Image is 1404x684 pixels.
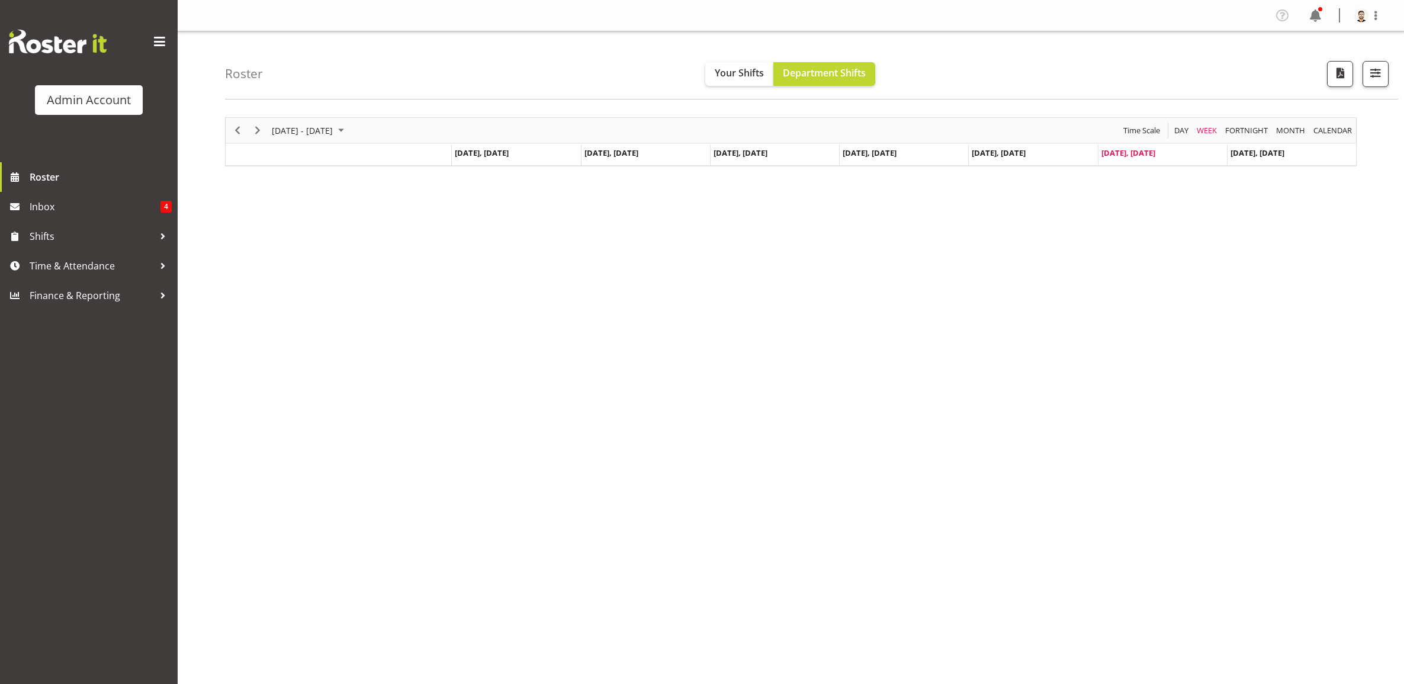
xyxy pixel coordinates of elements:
button: Month [1312,123,1354,138]
span: Month [1275,123,1306,138]
button: Your Shifts [705,62,773,86]
img: bloggs-joe87d083c31196ac9d24e57097d58c57ab.png [1354,8,1368,23]
button: Timeline Month [1274,123,1307,138]
div: next period [248,118,268,143]
span: Day [1173,123,1190,138]
span: Time Scale [1122,123,1161,138]
h4: Roster [225,67,263,81]
span: Roster [30,168,172,186]
button: Timeline Week [1195,123,1219,138]
button: Next [250,123,266,138]
span: Week [1196,123,1218,138]
div: Timeline Week of August 16, 2025 [225,117,1357,166]
button: Fortnight [1223,123,1270,138]
span: Department Shifts [783,66,866,79]
span: 4 [160,201,172,213]
span: Finance & Reporting [30,287,154,304]
img: Rosterit website logo [9,30,107,53]
span: Shifts [30,227,154,245]
span: [DATE], [DATE] [584,147,638,158]
button: Download a PDF of the roster according to the set date range. [1327,61,1353,87]
div: previous period [227,118,248,143]
span: [DATE], [DATE] [1101,147,1155,158]
span: calendar [1312,123,1353,138]
button: Time Scale [1122,123,1162,138]
span: [DATE], [DATE] [455,147,509,158]
span: [DATE], [DATE] [714,147,767,158]
div: Admin Account [47,91,131,109]
span: Time & Attendance [30,257,154,275]
span: Fortnight [1224,123,1269,138]
span: [DATE], [DATE] [972,147,1026,158]
button: August 2025 [270,123,349,138]
button: Previous [230,123,246,138]
span: [DATE], [DATE] [843,147,897,158]
span: Inbox [30,198,160,216]
span: [DATE], [DATE] [1230,147,1284,158]
button: Timeline Day [1172,123,1191,138]
button: Department Shifts [773,62,875,86]
button: Filter Shifts [1363,61,1389,87]
div: August 11 - 17, 2025 [268,118,351,143]
span: [DATE] - [DATE] [271,123,334,138]
span: Your Shifts [715,66,764,79]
